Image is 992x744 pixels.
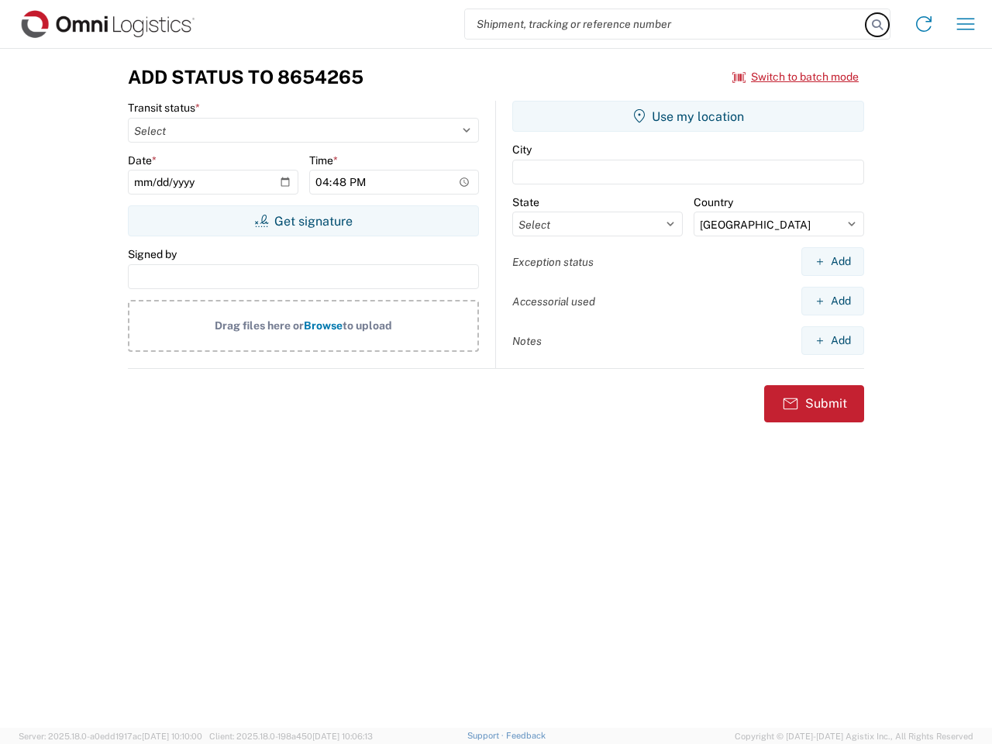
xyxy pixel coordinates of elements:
span: [DATE] 10:10:00 [142,732,202,741]
span: Copyright © [DATE]-[DATE] Agistix Inc., All Rights Reserved [735,729,973,743]
span: to upload [343,319,392,332]
label: Date [128,153,157,167]
label: Signed by [128,247,177,261]
span: Drag files here or [215,319,304,332]
a: Feedback [506,731,546,740]
button: Submit [764,385,864,422]
button: Get signature [128,205,479,236]
label: Country [694,195,733,209]
button: Add [801,247,864,276]
span: Server: 2025.18.0-a0edd1917ac [19,732,202,741]
button: Add [801,287,864,315]
h3: Add Status to 8654265 [128,66,363,88]
button: Use my location [512,101,864,132]
span: [DATE] 10:06:13 [312,732,373,741]
label: State [512,195,539,209]
label: City [512,143,532,157]
button: Switch to batch mode [732,64,859,90]
input: Shipment, tracking or reference number [465,9,866,39]
span: Browse [304,319,343,332]
label: Notes [512,334,542,348]
label: Accessorial used [512,294,595,308]
span: Client: 2025.18.0-198a450 [209,732,373,741]
label: Transit status [128,101,200,115]
button: Add [801,326,864,355]
label: Exception status [512,255,594,269]
a: Support [467,731,506,740]
label: Time [309,153,338,167]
